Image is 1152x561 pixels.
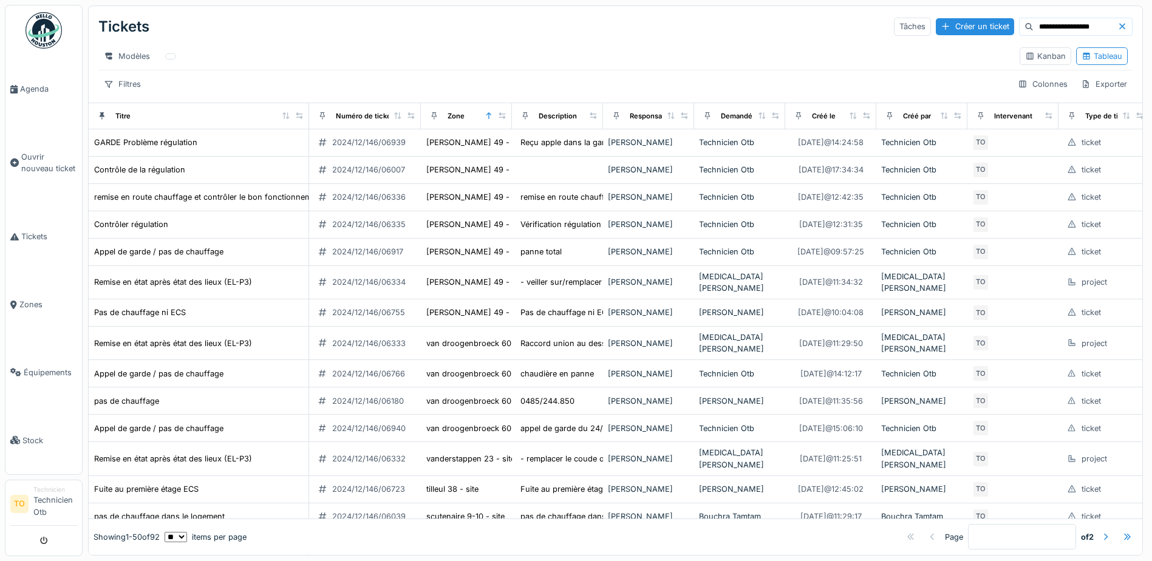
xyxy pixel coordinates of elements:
div: 2024/12/146/06335 [332,219,406,230]
div: Technicien Otb [881,246,963,257]
div: [PERSON_NAME] 49 - site [426,307,525,318]
div: ticket [1082,137,1101,148]
div: Tickets [98,11,149,42]
div: vanderstappen 23 - site [426,453,515,464]
div: Type de ticket [1085,111,1133,121]
div: [PERSON_NAME] [608,164,689,175]
div: TO [972,274,989,291]
div: 0485/244.850 [520,395,574,407]
div: Page [945,531,963,543]
div: 2024/12/146/06039 [332,511,406,522]
div: ticket [1082,164,1101,175]
div: Technicien Otb [699,423,780,434]
div: [PERSON_NAME] [608,246,689,257]
div: TO [972,161,989,178]
div: [PERSON_NAME] [608,483,689,495]
div: pas de chauffage dans le logement - Scutenaire... [520,511,706,522]
span: Ouvrir nouveau ticket [21,151,77,174]
div: Modèles [98,47,155,65]
div: Vérification régulation et remise en automatiqu... [520,219,700,230]
div: appel de garde du 24/03 [520,423,613,434]
div: [MEDICAL_DATA][PERSON_NAME] [699,447,780,470]
div: Contrôle de la régulation [94,164,185,175]
div: [PERSON_NAME] [881,307,963,318]
div: [MEDICAL_DATA][PERSON_NAME] [881,447,963,470]
div: Responsable [630,111,672,121]
div: Colonnes [1012,75,1073,93]
div: Appel de garde / pas de chauffage [94,246,223,257]
div: ticket [1082,483,1101,495]
div: [DATE] @ 11:29:17 [800,511,862,522]
div: [PERSON_NAME] [608,307,689,318]
div: TO [972,392,989,409]
div: Créer un ticket [936,18,1014,35]
div: [PERSON_NAME] [608,453,689,464]
div: Créé le [812,111,836,121]
div: GARDE Problème régulation [94,137,197,148]
div: [PERSON_NAME] 49 - site [426,137,525,148]
div: TO [972,450,989,467]
div: [DATE] @ 10:04:08 [798,307,864,318]
div: 2024/12/146/06917 [332,246,403,257]
div: van droogenbroeck 60-62 / helmet 339 - site [426,368,595,379]
div: TO [972,365,989,382]
div: ticket [1082,395,1101,407]
div: Technicien Otb [881,137,963,148]
div: Technicien Otb [881,219,963,230]
div: [PERSON_NAME] [608,191,689,203]
div: Technicien [33,485,77,494]
div: Fuite au première étage ECS - 0476264820 [520,483,681,495]
div: Remise en état après état des lieux (EL-P3) [94,338,252,349]
div: Filtres [98,75,146,93]
div: [PERSON_NAME] 49 - site [426,164,525,175]
a: Zones [5,271,82,339]
div: [DATE] @ 12:42:35 [798,191,864,203]
div: Demandé par [721,111,765,121]
strong: of 2 [1081,531,1094,543]
a: Ouvrir nouveau ticket [5,123,82,203]
div: [PERSON_NAME] 49 - site [426,276,525,288]
div: Technicien Otb [699,191,780,203]
div: Kanban [1025,50,1066,62]
div: ticket [1082,511,1101,522]
div: pas de chauffage dans le logement [94,511,225,522]
div: ticket [1082,191,1101,203]
div: TO [972,420,989,437]
div: Technicien Otb [699,246,780,257]
span: Agenda [20,83,77,95]
a: TO TechnicienTechnicien Otb [10,485,77,526]
div: ticket [1082,219,1101,230]
div: items per page [165,531,247,543]
div: [DATE] @ 12:45:02 [798,483,864,495]
div: [DATE] @ 11:29:50 [799,338,863,349]
div: Créé par [903,111,931,121]
div: [DATE] @ 15:06:10 [799,423,863,434]
div: TO [972,189,989,206]
div: [PERSON_NAME] [608,395,689,407]
li: TO [10,495,29,513]
div: van droogenbroeck 60-62 / helmet 339 - site [426,395,595,407]
div: chaudière en panne [520,368,594,379]
div: Showing 1 - 50 of 92 [94,531,160,543]
div: project [1082,276,1107,288]
div: Numéro de ticket [336,111,394,121]
div: [DATE] @ 11:35:56 [799,395,863,407]
span: Stock [22,435,77,446]
div: [PERSON_NAME] [881,395,963,407]
div: Intervenant [994,111,1032,121]
div: [DATE] @ 09:57:25 [797,246,864,257]
div: project [1082,338,1107,349]
div: [PERSON_NAME] 49 - site [426,191,525,203]
div: - veiller sur/remplacer la sonde d'ionisation e... [520,276,695,288]
div: [MEDICAL_DATA][PERSON_NAME] [881,271,963,294]
div: Tableau [1082,50,1122,62]
div: Raccord union au dessus de départ chauffage a c... [520,338,714,349]
div: Description [539,111,577,121]
div: [MEDICAL_DATA][PERSON_NAME] [881,331,963,355]
div: Exporter [1075,75,1133,93]
div: Technicien Otb [881,191,963,203]
div: tilleul 38 - site [426,483,479,495]
div: Technicien Otb [881,423,963,434]
div: [PERSON_NAME] [608,368,689,379]
div: Technicien Otb [699,368,780,379]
